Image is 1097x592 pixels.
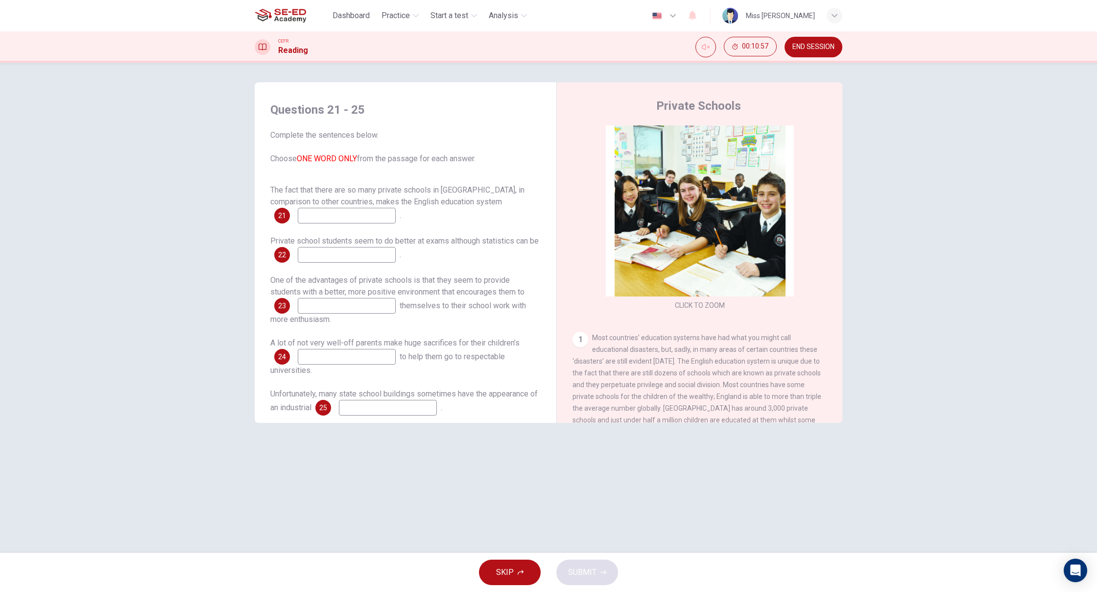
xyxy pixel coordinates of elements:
[270,389,538,412] span: Unfortunately, many state school buildings sometimes have the appearance of an industrial
[496,566,514,579] span: SKIP
[270,236,539,246] span: Private school students seem to do better at exams although statistics can be
[792,43,835,51] span: END SESSION
[724,37,777,56] button: 00:10:57
[400,211,401,220] span: .
[430,10,468,22] span: Start a test
[722,8,738,24] img: Profile picture
[278,302,286,309] span: 23
[270,338,520,347] span: A lot of not very well-off parents make huge sacrifices for their children’s
[742,43,768,50] span: 00:10:57
[319,404,327,411] span: 25
[485,7,531,25] button: Analysis
[378,7,423,25] button: Practice
[656,98,741,114] h4: Private Schools
[270,275,525,296] span: One of the advantages of private schools is that they seem to provide students with a better, mor...
[329,7,374,25] button: Dashboard
[255,6,306,25] img: SE-ED Academy logo
[427,7,481,25] button: Start a test
[333,10,370,22] span: Dashboard
[1064,559,1087,582] div: Open Intercom Messenger
[724,37,777,57] div: Hide
[785,37,842,57] button: END SESSION
[746,10,815,22] div: Miss [PERSON_NAME]
[572,334,822,447] span: Most countries’ education systems have had what you might call educational disasters, but, sadly,...
[278,38,288,45] span: CEFR
[270,185,525,206] span: The fact that there are so many private schools in [GEOGRAPHIC_DATA], in comparison to other coun...
[278,353,286,360] span: 24
[479,560,541,585] button: SKIP
[278,251,286,258] span: 22
[278,45,308,56] h1: Reading
[297,154,357,163] font: ONE WORD ONLY
[441,403,442,412] span: .
[270,102,541,118] h4: Questions 21 - 25
[695,37,716,57] div: Unmute
[651,12,663,20] img: en
[278,212,286,219] span: 21
[255,6,329,25] a: SE-ED Academy logo
[489,10,518,22] span: Analysis
[382,10,410,22] span: Practice
[572,332,588,347] div: 1
[270,129,541,165] span: Complete the sentences below. Choose from the passage for each answer.
[400,250,401,259] span: .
